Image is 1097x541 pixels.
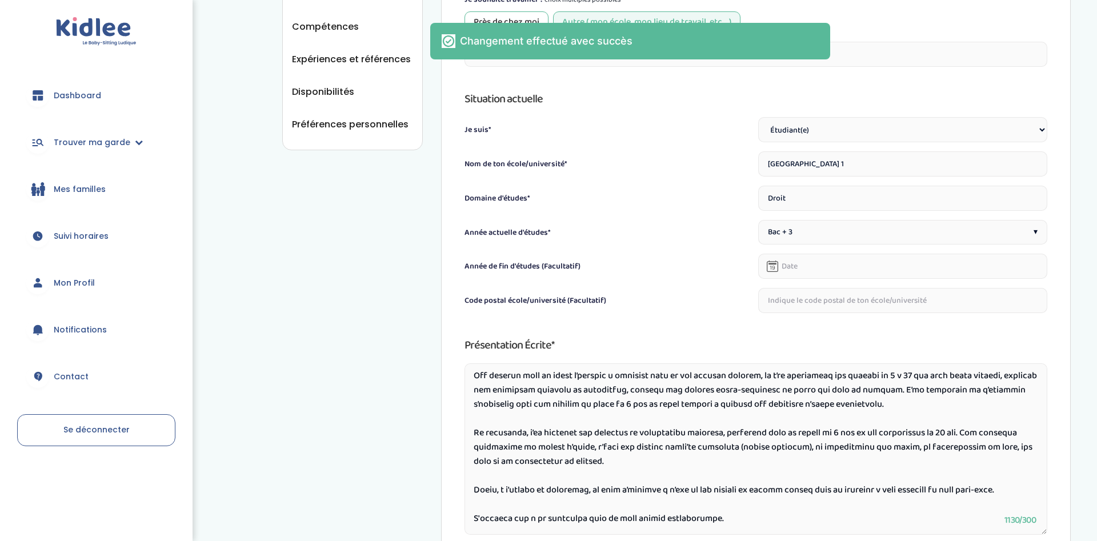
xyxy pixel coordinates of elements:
[758,288,1047,313] input: Indique le code postal de ton école/université
[465,227,551,239] label: Année actuelle d'études*
[63,424,130,435] span: Se déconnecter
[292,19,359,34] button: Compétences
[17,122,175,163] a: Trouver ma garde
[54,324,107,336] span: Notifications
[292,52,411,66] button: Expériences et références
[465,193,530,205] label: Domaine d'études*
[1004,513,1036,527] span: 1130/300
[465,90,1047,108] h3: Situation actuelle
[17,414,175,446] a: Se déconnecter
[54,90,101,102] span: Dashboard
[758,254,1047,279] input: Date
[17,356,175,397] a: Contact
[292,85,354,99] button: Disponibilités
[292,117,409,131] button: Préférences personnelles
[17,309,175,350] a: Notifications
[17,169,175,210] a: Mes familles
[54,137,130,149] span: Trouver ma garde
[17,75,175,116] a: Dashboard
[758,151,1047,177] input: Indique le nom de ton école/université
[460,36,632,46] p: Changement effectué avec succès
[17,262,175,303] a: Mon Profil
[465,11,548,33] div: Près de chez moi
[465,261,580,272] label: Année de fin d'études (Facultatif)
[553,11,740,33] div: Autre ( mon école, mon lieu de travail, etc... )
[54,277,95,289] span: Mon Profil
[465,336,1047,354] h3: Présentation écrite*
[56,17,137,46] img: logo.svg
[768,226,792,238] span: Bac + 3
[17,215,175,257] a: Suivi horaires
[465,158,567,170] label: Nom de ton école/université*
[465,124,491,136] label: Je suis*
[54,183,106,195] span: Mes familles
[758,186,1047,211] input: Indique ton domaine d'études
[1034,226,1038,238] span: ▾
[54,371,89,383] span: Contact
[54,230,109,242] span: Suivi horaires
[465,295,606,307] label: Code postal école/université (Facultatif)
